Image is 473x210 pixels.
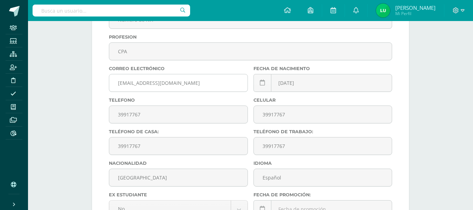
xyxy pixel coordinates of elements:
input: Profesion [109,43,392,60]
label: Idioma [253,161,392,166]
input: Busca un usuario... [33,5,190,16]
label: Fecha de Nacimiento [253,66,392,71]
input: Fecha de nacimiento [254,74,392,92]
label: Fecha de Promoción: [253,192,392,197]
label: Celular [253,97,392,103]
label: Ex Estudiante [109,192,248,197]
input: Nacionalidad [109,169,248,186]
label: Nacionalidad [109,161,248,166]
input: Número de Telefono [109,106,248,123]
input: Número de Celular [254,106,392,123]
label: Teléfono de Trabajo: [253,129,392,134]
label: Teléfono de Casa: [109,129,248,134]
span: [PERSON_NAME] [395,4,436,11]
label: Telefono [109,97,248,103]
label: Profesion [109,34,392,40]
input: Idioma [254,169,392,186]
label: Correo electrónico [109,66,248,71]
span: Mi Perfil [395,11,436,16]
input: Correo electrónico [109,74,248,92]
img: 54682bb00531784ef96ee9fbfedce966.png [376,4,390,18]
input: Teléfono de Casa [109,137,248,155]
input: Teléfono de Trabajo [254,137,392,155]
